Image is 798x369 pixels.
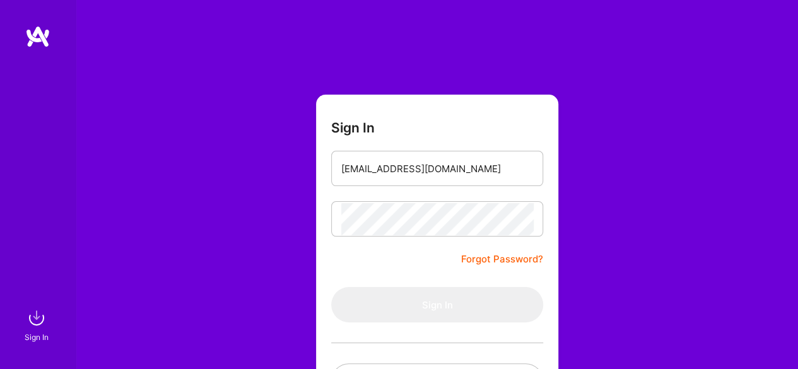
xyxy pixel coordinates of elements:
[24,305,49,331] img: sign in
[331,287,543,322] button: Sign In
[25,25,50,48] img: logo
[331,120,375,136] h3: Sign In
[25,331,49,344] div: Sign In
[461,252,543,267] a: Forgot Password?
[26,305,49,344] a: sign inSign In
[341,153,533,185] input: Email...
